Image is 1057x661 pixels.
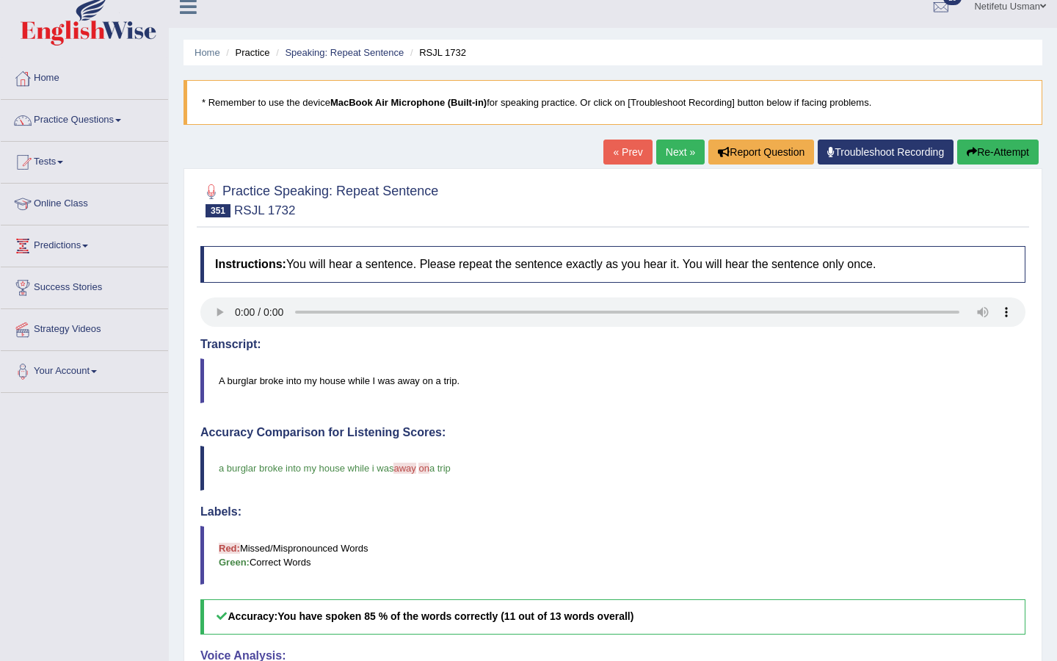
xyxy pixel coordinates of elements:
a: Your Account [1,351,168,388]
li: RSJL 1732 [407,46,466,59]
button: Re-Attempt [957,140,1039,165]
h4: Labels: [200,505,1025,519]
h4: Accuracy Comparison for Listening Scores: [200,426,1025,439]
a: Speaking: Repeat Sentence [285,47,404,58]
h5: Accuracy: [200,599,1025,634]
b: You have spoken 85 % of the words correctly (11 out of 13 words overall) [277,610,633,622]
h4: You will hear a sentence. Please repeat the sentence exactly as you hear it. You will hear the se... [200,246,1025,283]
a: Next » [656,140,705,165]
span: away [393,463,415,474]
a: Practice Questions [1,100,168,137]
b: Instructions: [215,258,286,270]
small: RSJL 1732 [234,203,295,217]
blockquote: A burglar broke into my house while I was away on a trip. [200,358,1025,403]
span: a trip [429,463,451,474]
a: Home [195,47,220,58]
blockquote: Missed/Mispronounced Words Correct Words [200,526,1025,585]
li: Practice [222,46,269,59]
a: Troubleshoot Recording [818,140,954,165]
a: Online Class [1,184,168,220]
a: Predictions [1,225,168,262]
blockquote: * Remember to use the device for speaking practice. Or click on [Troubleshoot Recording] button b... [184,80,1042,125]
b: Green: [219,557,250,568]
span: a burglar broke into my house while i was [219,463,393,474]
b: Red: [219,543,240,554]
h2: Practice Speaking: Repeat Sentence [200,181,438,217]
a: Success Stories [1,267,168,304]
a: Strategy Videos [1,309,168,346]
h4: Transcript: [200,338,1025,351]
span: 351 [206,204,230,217]
span: on [418,463,429,474]
button: Report Question [708,140,814,165]
a: « Prev [603,140,652,165]
a: Tests [1,142,168,178]
b: MacBook Air Microphone (Built-in) [330,97,487,108]
a: Home [1,58,168,95]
